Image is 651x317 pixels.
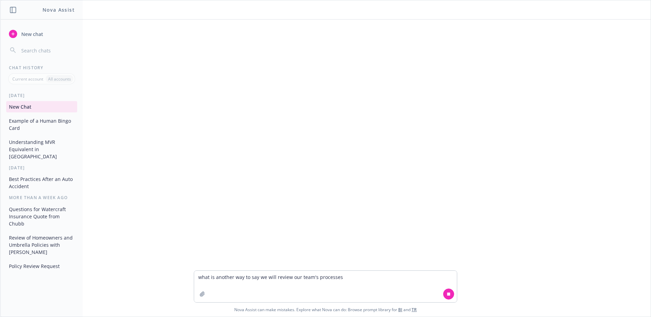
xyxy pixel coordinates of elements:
button: Example of a Human Bingo Card [6,115,77,134]
div: More than a week ago [1,195,83,200]
button: Best Practices After an Auto Accident [6,173,77,192]
button: Policy Review Request [6,260,77,272]
div: [DATE] [1,93,83,98]
span: Nova Assist can make mistakes. Explore what Nova can do: Browse prompt library for and [3,303,648,317]
button: Review of Homeowners and Umbrella Policies with [PERSON_NAME] [6,232,77,258]
a: BI [398,307,402,313]
button: New chat [6,28,77,40]
div: Chat History [1,65,83,71]
span: New chat [20,31,43,38]
h1: Nova Assist [43,6,75,13]
p: Current account [12,76,43,82]
button: New Chat [6,101,77,112]
button: Questions for Watercraft Insurance Quote from Chubb [6,204,77,229]
p: All accounts [48,76,71,82]
div: [DATE] [1,165,83,171]
a: TR [412,307,417,313]
button: Understanding MVR Equivalent in [GEOGRAPHIC_DATA] [6,136,77,162]
input: Search chats [20,46,74,55]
